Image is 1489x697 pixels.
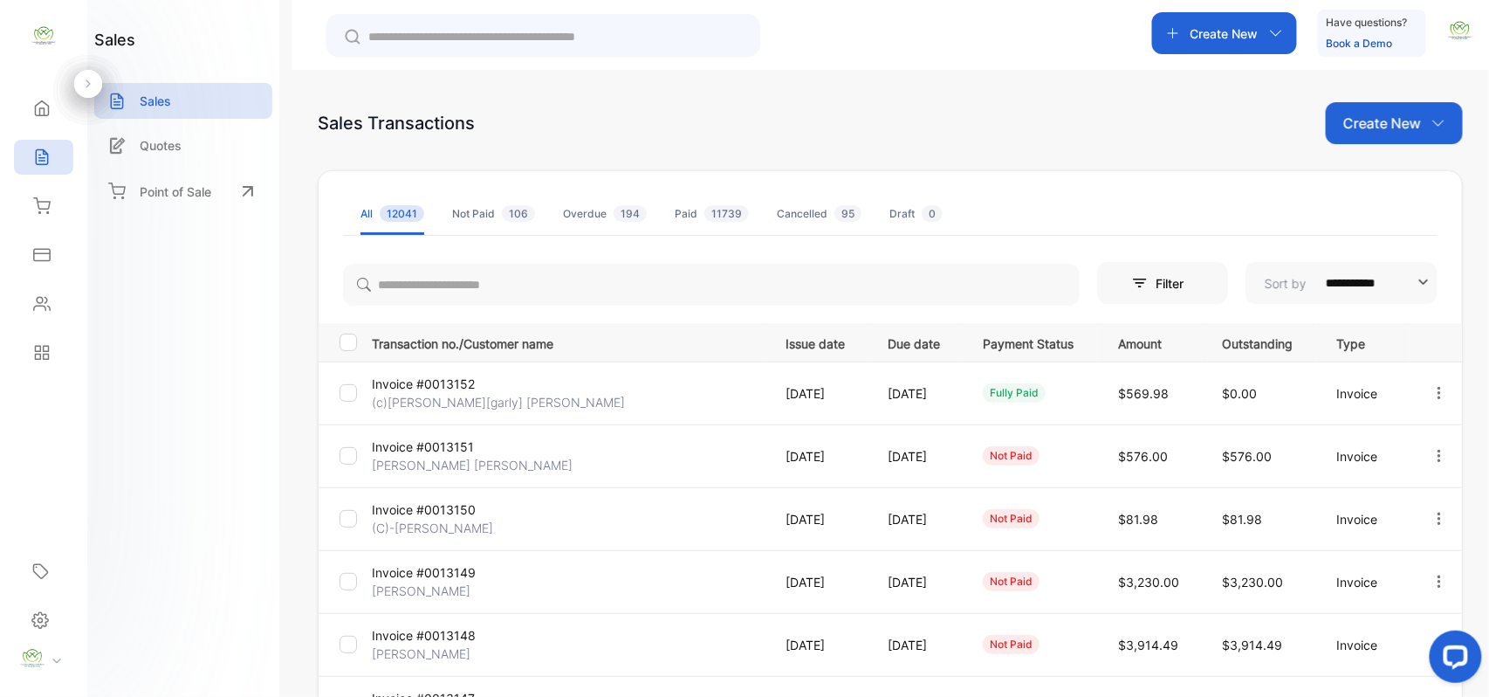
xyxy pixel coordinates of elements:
span: $0.00 [1223,386,1258,401]
p: Sales [140,92,171,110]
span: $3,230.00 [1119,575,1180,590]
div: Overdue [563,206,647,222]
button: Create New [1152,12,1297,54]
div: Cancelled [777,206,861,222]
div: not paid [983,509,1040,528]
p: Invoice #0013150 [372,500,503,519]
p: [PERSON_NAME] [372,582,503,600]
p: Point of Sale [140,183,211,201]
iframe: LiveChat chat widget [1416,624,1489,697]
a: Point of Sale [94,172,272,210]
button: avatar [1447,12,1473,54]
p: [DATE] [889,384,947,403]
p: (C)-[PERSON_NAME] [372,519,503,537]
p: Invoice #0013148 [372,626,503,645]
span: 194 [614,205,647,222]
p: Issue date [786,331,853,353]
p: (c)[PERSON_NAME][garly] [PERSON_NAME] [372,393,625,411]
div: Sales Transactions [318,110,475,136]
p: [DATE] [786,447,853,466]
a: Quotes [94,128,272,163]
div: Paid [675,206,749,222]
p: Outstanding [1223,331,1301,353]
span: $576.00 [1223,449,1273,464]
span: $569.98 [1119,386,1170,401]
p: Payment Status [983,331,1083,353]
p: Invoice #0013152 [372,375,503,393]
div: All [360,206,424,222]
a: Book a Demo [1327,37,1393,50]
div: not paid [983,446,1040,466]
span: $3,914.49 [1119,638,1179,652]
p: [DATE] [786,510,853,528]
div: Not Paid [452,206,535,222]
span: 106 [502,205,535,222]
p: Due date [889,331,947,353]
img: avatar [1447,17,1473,44]
p: [DATE] [889,510,947,528]
p: Invoice [1337,636,1395,654]
span: $81.98 [1119,512,1159,527]
p: Create New [1191,24,1259,43]
div: not paid [983,572,1040,591]
p: [DATE] [889,573,947,591]
p: Invoice [1337,573,1395,591]
p: Invoice [1337,510,1395,528]
span: $576.00 [1119,449,1169,464]
p: Sort by [1265,274,1307,293]
span: $3,230.00 [1223,575,1284,590]
span: 95 [834,205,861,222]
p: [DATE] [786,636,853,654]
p: Invoice [1337,384,1395,403]
button: Create New [1326,102,1463,144]
p: Quotes [140,136,182,155]
span: 12041 [380,205,424,222]
div: Draft [889,206,943,222]
h1: sales [94,28,135,52]
p: [DATE] [786,384,853,403]
p: [DATE] [889,636,947,654]
span: $81.98 [1223,512,1263,527]
p: Amount [1119,331,1187,353]
p: Type [1337,331,1395,353]
span: 0 [922,205,943,222]
a: Sales [94,83,272,119]
img: profile [19,645,45,672]
p: [DATE] [786,573,853,591]
span: $3,914.49 [1223,638,1283,652]
p: [PERSON_NAME] [372,645,503,663]
p: Create New [1343,113,1421,134]
span: 11739 [704,205,749,222]
p: Transaction no./Customer name [372,331,765,353]
p: Invoice #0013151 [372,438,503,456]
button: Sort by [1245,262,1438,304]
p: [PERSON_NAME] [PERSON_NAME] [372,456,573,474]
div: fully paid [983,383,1046,403]
p: Invoice #0013149 [372,563,503,582]
p: Invoice [1337,447,1395,466]
p: Have questions? [1327,14,1408,31]
img: logo [31,23,57,49]
div: not paid [983,635,1040,654]
p: [DATE] [889,447,947,466]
